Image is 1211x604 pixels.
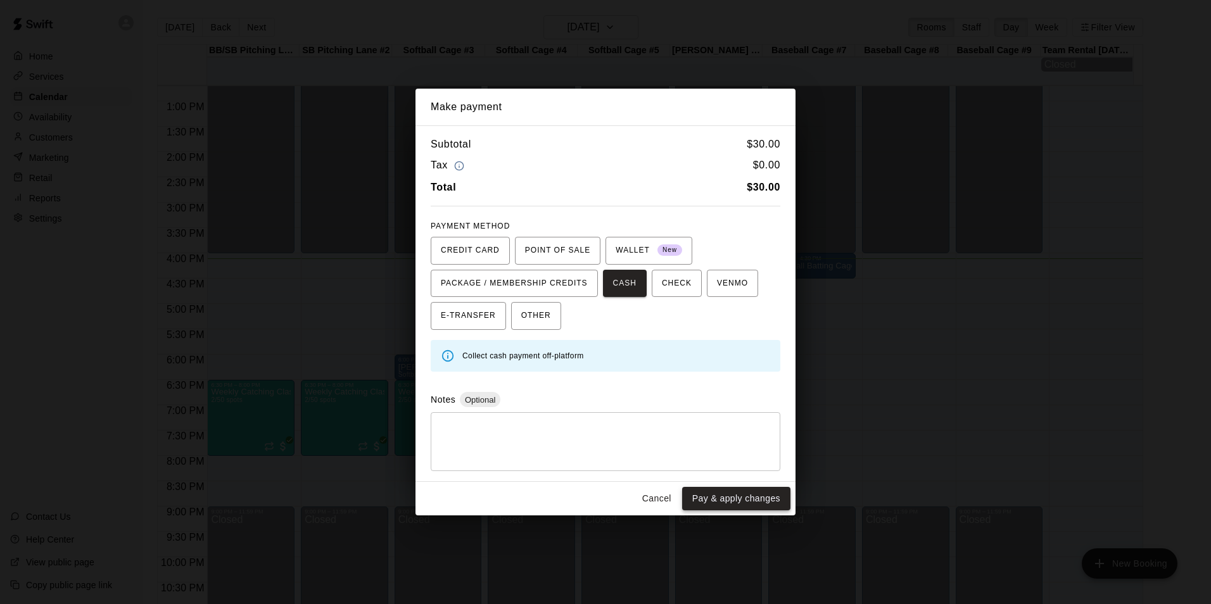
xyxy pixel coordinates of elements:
span: CREDIT CARD [441,241,500,261]
h6: $ 0.00 [753,157,780,174]
label: Notes [431,394,455,405]
button: PACKAGE / MEMBERSHIP CREDITS [431,270,598,298]
button: POINT OF SALE [515,237,600,265]
h6: Subtotal [431,136,471,153]
span: PACKAGE / MEMBERSHIP CREDITS [441,274,588,294]
span: Optional [460,395,500,405]
span: CHECK [662,274,692,294]
h6: $ 30.00 [747,136,780,153]
button: VENMO [707,270,758,298]
span: POINT OF SALE [525,241,590,261]
button: CASH [603,270,647,298]
b: Total [431,182,456,192]
span: OTHER [521,306,551,326]
span: PAYMENT METHOD [431,222,510,230]
button: E-TRANSFER [431,302,506,330]
button: WALLET New [605,237,692,265]
h2: Make payment [415,89,796,125]
button: CHECK [652,270,702,298]
b: $ 30.00 [747,182,780,192]
button: CREDIT CARD [431,237,510,265]
span: New [657,242,682,259]
span: E-TRANSFER [441,306,496,326]
span: WALLET [616,241,682,261]
span: VENMO [717,274,748,294]
button: Cancel [637,487,677,510]
h6: Tax [431,157,467,174]
button: Pay & apply changes [682,487,790,510]
button: OTHER [511,302,561,330]
span: Collect cash payment off-platform [462,351,584,360]
span: CASH [613,274,637,294]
